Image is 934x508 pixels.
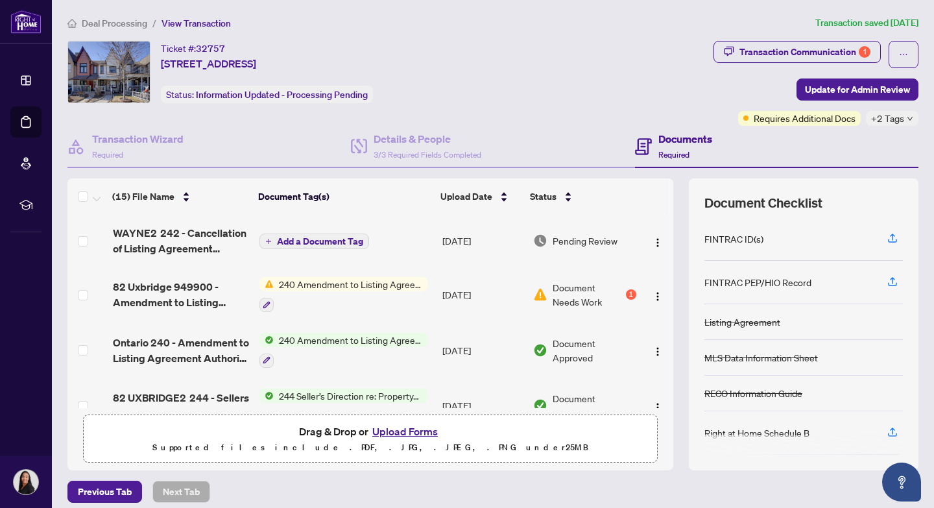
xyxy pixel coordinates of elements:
[113,279,249,310] span: 82 Uxbridge 949900 - Amendment to Listing Agreement Authority to Offer for Sale Price ChangeExten...
[259,234,369,249] button: Add a Document Tag
[10,10,42,34] img: logo
[525,178,638,215] th: Status
[437,267,528,322] td: [DATE]
[553,391,636,420] span: Document Approved
[161,56,256,71] span: [STREET_ADDRESS]
[259,277,274,291] img: Status Icon
[533,343,547,357] img: Document Status
[196,43,225,54] span: 32757
[259,389,274,403] img: Status Icon
[739,42,870,62] div: Transaction Communication
[107,178,253,215] th: (15) File Name
[553,336,636,365] span: Document Approved
[14,470,38,494] img: Profile Icon
[704,386,802,400] div: RECO Information Guide
[704,232,763,246] div: FINTRAC ID(s)
[152,16,156,30] li: /
[704,426,809,440] div: Right at Home Schedule B
[67,481,142,503] button: Previous Tab
[259,277,427,312] button: Status Icon240 Amendment to Listing Agreement - Authority to Offer for Sale Price Change/Extensio...
[374,131,481,147] h4: Details & People
[647,230,668,251] button: Logo
[653,291,663,302] img: Logo
[152,481,210,503] button: Next Tab
[859,46,870,58] div: 1
[533,398,547,413] img: Document Status
[882,463,921,502] button: Open asap
[658,131,712,147] h4: Documents
[259,389,427,424] button: Status Icon244 Seller’s Direction re: Property/Offers
[161,41,225,56] div: Ticket #:
[91,440,649,455] p: Supported files include .PDF, .JPG, .JPEG, .PNG under 25 MB
[704,275,811,289] div: FINTRAC PEP/HIO Record
[277,237,363,246] span: Add a Document Tag
[161,86,373,103] div: Status:
[68,42,150,103] img: IMG-W12111449_1.jpg
[530,189,557,204] span: Status
[713,41,881,63] button: Transaction Communication1
[274,389,427,403] span: 244 Seller’s Direction re: Property/Offers
[82,18,147,29] span: Deal Processing
[704,194,822,212] span: Document Checklist
[704,350,818,365] div: MLS Data Information Sheet
[113,225,249,256] span: WAYNE2 242 - Cancellation of Listing Agreement Authority to Offer for Sale 3.pdf
[647,284,668,305] button: Logo
[805,79,910,100] span: Update for Admin Review
[368,423,442,440] button: Upload Forms
[113,335,249,366] span: Ontario 240 - Amendment to Listing Agreement Authority to Offer for Sale Price ChangeExtensionAme...
[253,178,435,215] th: Document Tag(s)
[274,277,427,291] span: 240 Amendment to Listing Agreement - Authority to Offer for Sale Price Change/Extension/Amendment(s)
[653,402,663,413] img: Logo
[754,111,856,125] span: Requires Additional Docs
[437,215,528,267] td: [DATE]
[299,423,442,440] span: Drag & Drop or
[259,333,274,347] img: Status Icon
[92,131,184,147] h4: Transaction Wizard
[274,333,427,347] span: 240 Amendment to Listing Agreement - Authority to Offer for Sale Price Change/Extension/Amendment(s)
[553,280,623,309] span: Document Needs Work
[437,378,528,434] td: [DATE]
[113,390,249,421] span: 82 UXBRIDGE2 244 - Sellers Direction Re PropertyOffers.pdf
[796,79,918,101] button: Update for Admin Review
[440,189,492,204] span: Upload Date
[626,289,636,300] div: 1
[162,18,231,29] span: View Transaction
[871,111,904,126] span: +2 Tags
[658,150,689,160] span: Required
[84,415,657,463] span: Drag & Drop orUpload FormsSupported files include .PDF, .JPG, .JPEG, .PNG under25MB
[815,16,918,30] article: Transaction saved [DATE]
[92,150,123,160] span: Required
[704,315,780,329] div: Listing Agreement
[196,89,368,101] span: Information Updated - Processing Pending
[374,150,481,160] span: 3/3 Required Fields Completed
[435,178,525,215] th: Upload Date
[533,287,547,302] img: Document Status
[78,481,132,502] span: Previous Tab
[653,237,663,248] img: Logo
[437,322,528,378] td: [DATE]
[647,395,668,416] button: Logo
[653,346,663,357] img: Logo
[265,238,272,245] span: plus
[67,19,77,28] span: home
[899,50,908,59] span: ellipsis
[259,233,369,250] button: Add a Document Tag
[112,189,174,204] span: (15) File Name
[553,234,617,248] span: Pending Review
[907,115,913,122] span: down
[259,333,427,368] button: Status Icon240 Amendment to Listing Agreement - Authority to Offer for Sale Price Change/Extensio...
[647,340,668,361] button: Logo
[533,234,547,248] img: Document Status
